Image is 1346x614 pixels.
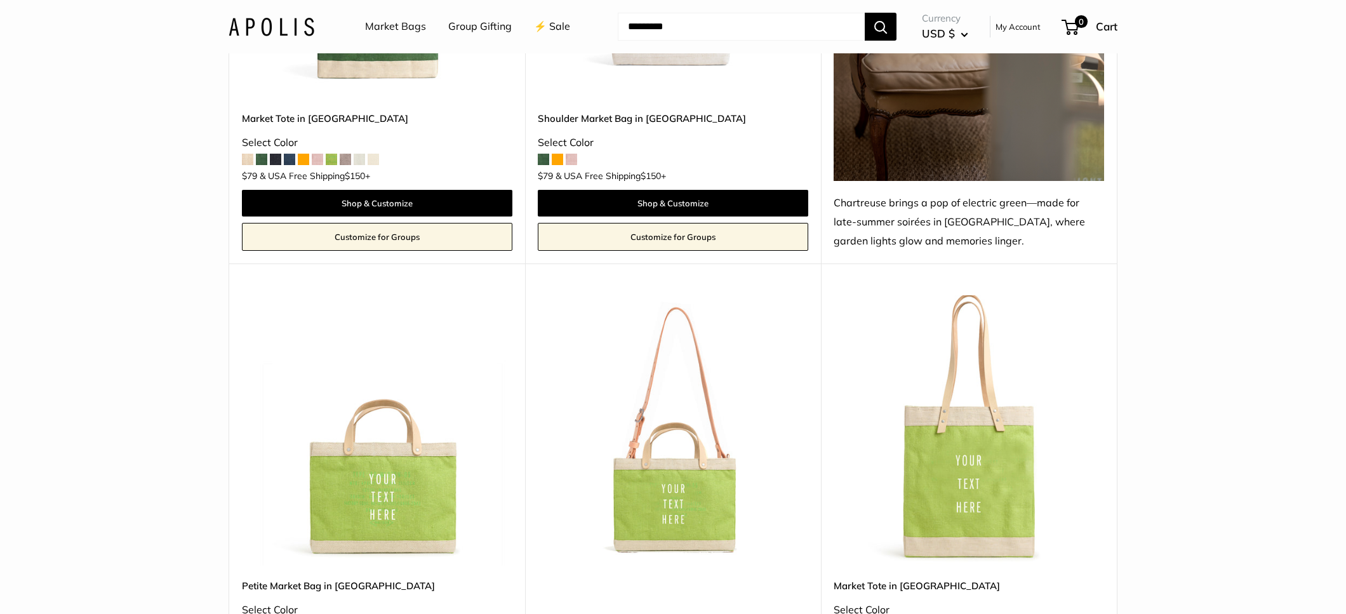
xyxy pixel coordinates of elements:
[448,17,512,36] a: Group Gifting
[556,171,666,180] span: & USA Free Shipping +
[10,566,136,604] iframe: Sign Up via Text for Offers
[538,170,553,182] span: $79
[922,27,955,40] span: USD $
[1063,17,1117,37] a: 0 Cart
[242,295,512,566] img: Petite Market Bag in Chartreuse
[365,17,426,36] a: Market Bags
[834,295,1104,566] img: Market Tote in Chartreuse
[242,295,512,566] a: Petite Market Bag in ChartreusePetite Market Bag in Chartreuse
[345,170,365,182] span: $150
[538,295,808,566] img: Petite Market Bag in Chartreuse with Strap
[242,190,512,217] a: Shop & Customize
[538,223,808,251] a: Customize for Groups
[1075,15,1088,28] span: 0
[242,111,512,126] a: Market Tote in [GEOGRAPHIC_DATA]
[260,171,370,180] span: & USA Free Shipping +
[242,578,512,593] a: Petite Market Bag in [GEOGRAPHIC_DATA]
[922,23,968,44] button: USD $
[865,13,896,41] button: Search
[922,10,968,27] span: Currency
[242,133,512,152] div: Select Color
[242,223,512,251] a: Customize for Groups
[538,133,808,152] div: Select Color
[996,19,1041,34] a: My Account
[641,170,661,182] span: $150
[1096,20,1117,33] span: Cart
[538,295,808,566] a: Petite Market Bag in Chartreuse with StrapPetite Market Bag in Chartreuse with Strap
[538,111,808,126] a: Shoulder Market Bag in [GEOGRAPHIC_DATA]
[534,17,570,36] a: ⚡️ Sale
[618,13,865,41] input: Search...
[834,578,1104,593] a: Market Tote in [GEOGRAPHIC_DATA]
[229,17,314,36] img: Apolis
[538,190,808,217] a: Shop & Customize
[834,194,1104,251] div: Chartreuse brings a pop of electric green—made for late-summer soirées in [GEOGRAPHIC_DATA], wher...
[242,170,257,182] span: $79
[834,295,1104,566] a: Market Tote in ChartreuseMarket Tote in Chartreuse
